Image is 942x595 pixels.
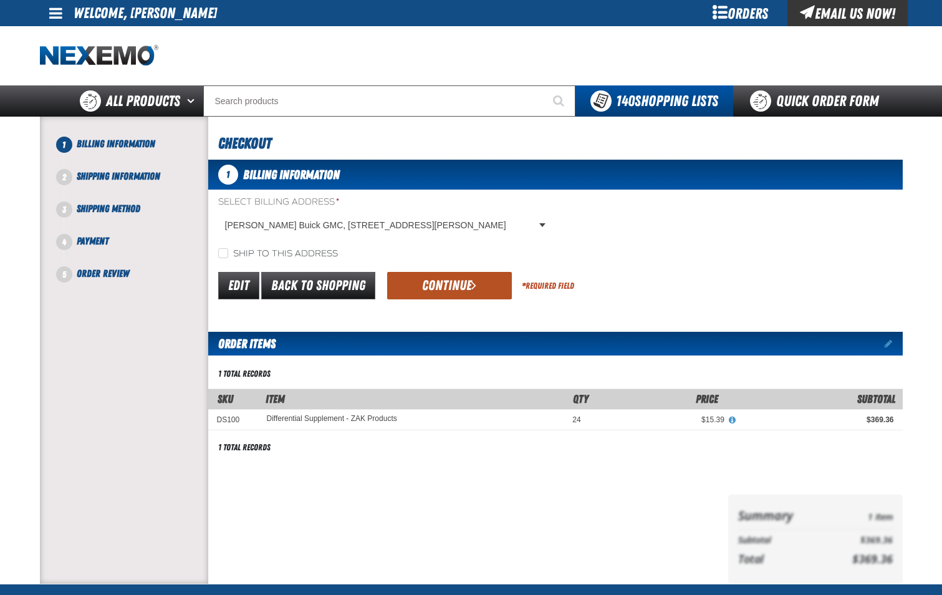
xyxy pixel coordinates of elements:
span: 2 [56,169,72,185]
input: Ship to this address [218,248,228,258]
a: Edit [218,272,259,299]
button: You have 140 Shopping Lists. Open to view details [575,85,733,117]
th: Total [738,549,827,569]
span: Qty [573,392,589,405]
a: Back to Shopping [261,272,375,299]
div: 1 total records [218,442,271,453]
span: Checkout [218,135,271,152]
h2: Order Items [208,332,276,356]
button: Continue [387,272,512,299]
input: Search [203,85,575,117]
li: Payment. Step 4 of 5. Not Completed [64,234,208,266]
span: Subtotal [857,392,895,405]
td: 1 Item [827,505,892,526]
li: Billing Information. Step 1 of 5. Not Completed [64,137,208,169]
span: 1 [218,165,238,185]
div: $369.36 [742,415,894,425]
span: Billing Information [243,167,340,182]
span: 5 [56,266,72,283]
img: Nexemo logo [40,45,158,67]
span: 4 [56,234,72,250]
a: Quick Order Form [733,85,902,117]
td: DS100 [208,409,258,430]
a: Differential Supplement - ZAK Products [267,415,397,423]
a: Home [40,45,158,67]
div: $15.39 [598,415,724,425]
li: Shipping Information. Step 2 of 5. Not Completed [64,169,208,201]
li: Order Review. Step 5 of 5. Not Completed [64,266,208,281]
span: Item [266,392,285,405]
span: All Products [106,90,180,112]
a: Edit items [885,339,903,348]
span: 24 [572,415,580,424]
span: $369.36 [852,551,893,566]
span: Shipping Method [77,203,140,215]
span: Price [696,392,718,405]
div: Required Field [522,280,574,292]
button: Open All Products pages [183,85,203,117]
span: 3 [56,201,72,218]
label: Ship to this address [218,248,338,260]
th: Summary [738,505,827,526]
td: $369.36 [827,532,892,549]
button: View All Prices for Differential Supplement - ZAK Products [724,415,741,426]
span: Shipping Information [77,170,160,182]
span: Billing Information [77,138,155,150]
nav: Checkout steps. Current step is Billing Information. Step 1 of 5 [55,137,208,281]
span: Order Review [77,268,129,279]
a: SKU [218,392,233,405]
span: Payment [77,235,108,247]
span: [PERSON_NAME] Buick GMC, [STREET_ADDRESS][PERSON_NAME] [225,219,537,232]
label: Select Billing Address [218,196,550,208]
th: Subtotal [738,532,827,549]
button: Start Searching [544,85,575,117]
span: 1 [56,137,72,153]
div: 1 total records [218,368,271,380]
strong: 140 [616,92,635,110]
li: Shipping Method. Step 3 of 5. Not Completed [64,201,208,234]
span: Shopping Lists [616,92,718,110]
